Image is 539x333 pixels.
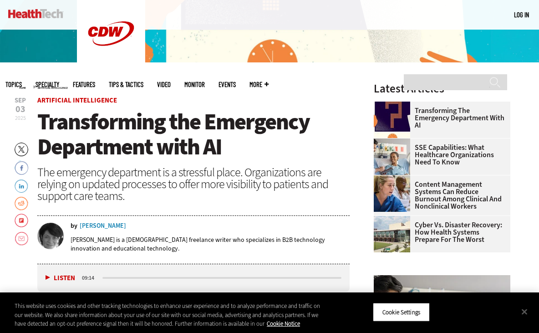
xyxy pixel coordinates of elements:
a: University of Vermont Medical Center’s main campus [374,216,415,223]
a: Events [219,81,236,88]
a: Doctor speaking with patient [374,138,415,146]
a: Content Management Systems Can Reduce Burnout Among Clinical and Nonclinical Workers [374,181,505,210]
img: Doctor speaking with patient [374,138,410,175]
a: Tips & Tactics [109,81,143,88]
a: illustration of question mark [374,102,415,109]
div: User menu [514,10,529,20]
div: The emergency department is a stressful place. Organizations are relying on updated processes to ... [37,166,350,202]
div: duration [81,274,101,282]
span: More [249,81,269,88]
span: 03 [15,105,26,114]
div: media player [37,264,350,292]
span: Sep [15,97,26,104]
a: CDW [77,60,145,70]
span: Topics [5,81,22,88]
a: Artificial Intelligence [37,96,117,105]
span: by [71,223,77,229]
img: Home [8,9,63,18]
img: University of Vermont Medical Center’s main campus [374,216,410,252]
h3: Latest Articles [374,83,510,94]
p: [PERSON_NAME] is a [DEMOGRAPHIC_DATA] freelance writer who specializes in B2B technology innovati... [71,236,350,253]
button: Cookie Settings [373,302,430,322]
a: SSE Capabilities: What Healthcare Organizations Need to Know [374,144,505,166]
span: 2025 [15,114,26,122]
button: Close [514,302,534,322]
a: nurses talk in front of desktop computer [374,175,415,183]
span: Transforming the Emergency Department with AI [37,107,310,162]
div: This website uses cookies and other tracking technologies to enhance user experience and to analy... [15,302,323,328]
img: nurses talk in front of desktop computer [374,175,410,212]
a: Features [73,81,95,88]
a: Log in [514,10,529,19]
a: More information about your privacy [267,320,300,328]
a: Video [157,81,171,88]
a: Cyber vs. Disaster Recovery: How Health Systems Prepare for the Worst [374,221,505,243]
a: Transforming the Emergency Department with AI [374,107,505,129]
img: illustration of question mark [374,102,410,138]
a: MonITor [184,81,205,88]
a: [PERSON_NAME] [80,223,126,229]
span: Specialty [36,81,59,88]
button: Listen [46,275,75,282]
